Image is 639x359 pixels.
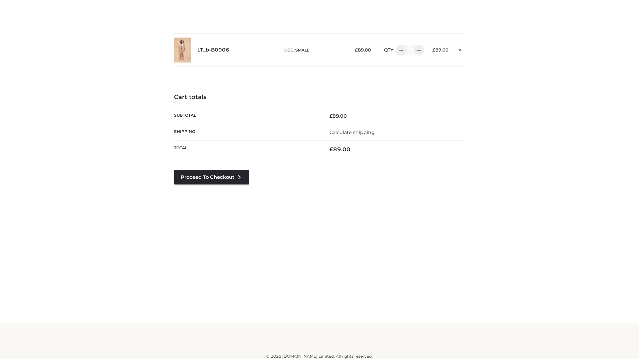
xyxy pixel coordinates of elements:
bdi: 89.00 [329,146,350,153]
div: QTY: [377,45,422,56]
th: Shipping [174,124,319,140]
span: SMALL [295,48,309,53]
h4: Cart totals [174,94,465,101]
span: £ [329,113,332,119]
a: Calculate shipping [329,129,375,135]
bdi: 89.00 [432,47,448,53]
p: size : [284,47,344,53]
a: Remove this item [455,45,465,54]
a: LT_b-B0006 [197,47,229,53]
img: LT_b-B0006 - SMALL [174,38,191,62]
th: Total [174,141,319,158]
bdi: 89.00 [329,113,347,119]
span: £ [329,146,333,153]
span: £ [355,47,358,53]
a: Proceed to Checkout [174,170,249,184]
bdi: 89.00 [355,47,371,53]
span: £ [432,47,435,53]
th: Subtotal [174,108,319,124]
